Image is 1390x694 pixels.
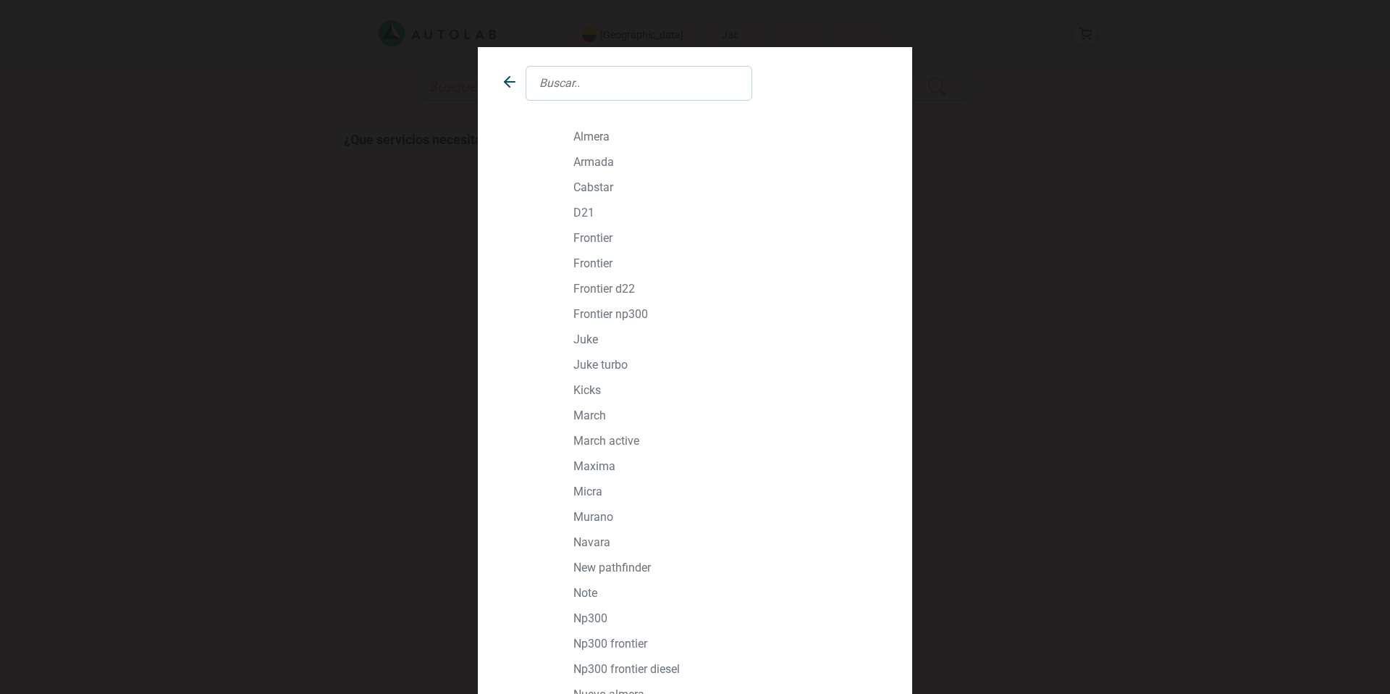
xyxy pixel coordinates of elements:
[573,383,883,397] p: KICKS
[573,434,883,448] p: MARCH ACTIVE
[573,307,883,321] p: FRONTIER NP300
[573,231,883,245] p: FRONTIER
[573,535,883,549] p: NAVARA
[573,459,883,473] p: MAXIMA
[573,611,883,625] p: NP300
[573,256,883,270] p: FRONTIER
[573,637,883,651] p: NP300 FRONTIER
[573,333,883,346] p: JUKE
[573,409,883,422] p: MARCH
[573,282,883,296] p: FRONTIER D22
[573,561,883,574] p: NEW PATHFINDER
[573,510,883,524] p: MURANO
[573,130,883,143] p: ALMERA
[526,66,752,101] input: Buscar..
[573,485,883,498] p: MICRA
[573,155,883,169] p: ARMADA
[573,180,883,194] p: CABSTAR
[573,662,883,676] p: NP300 FRONTIER DIESEL
[573,358,883,372] p: JUKE TURBO
[573,206,883,220] p: D21
[573,586,883,600] p: NOTE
